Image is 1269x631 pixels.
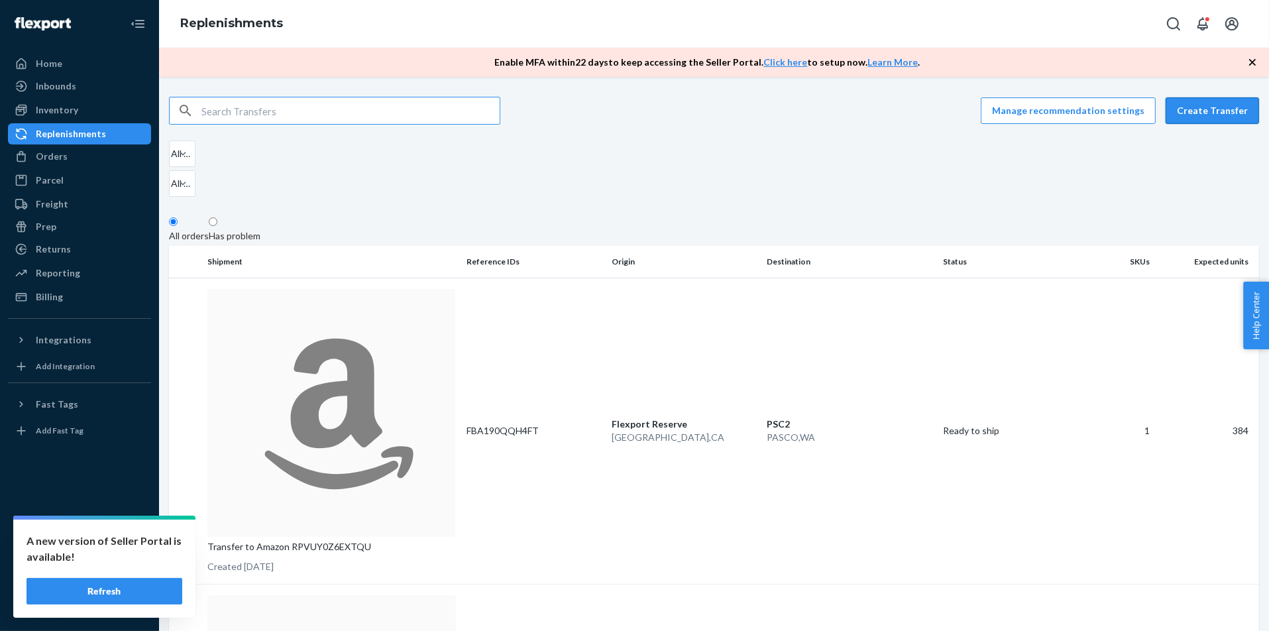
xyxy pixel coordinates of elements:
[209,217,217,226] input: Has problem
[8,194,151,215] a: Freight
[8,526,151,547] a: Settings
[8,53,151,74] a: Home
[207,560,456,573] p: Created [DATE]
[981,97,1156,124] button: Manage recommendation settings
[8,262,151,284] a: Reporting
[36,398,78,411] div: Fast Tags
[8,594,151,615] button: Give Feedback
[202,246,461,278] th: Shipment
[761,246,938,278] th: Destination
[1156,278,1259,585] td: 384
[36,243,71,256] div: Returns
[8,420,151,441] a: Add Fast Tag
[170,147,171,160] input: All statuses
[171,147,191,160] div: All statuses
[8,99,151,121] a: Inventory
[943,424,1077,437] div: Ready to ship
[36,127,106,141] div: Replenishments
[461,278,606,585] td: FBA190QQH4FT
[8,76,151,97] a: Inbounds
[8,356,151,377] a: Add Integration
[8,170,151,191] a: Parcel
[461,246,606,278] th: Reference IDs
[36,290,63,304] div: Billing
[8,123,151,144] a: Replenishments
[1243,282,1269,349] button: Help Center
[1219,11,1245,37] button: Open account menu
[767,418,932,431] p: PSC2
[1189,11,1216,37] button: Open notifications
[36,198,68,211] div: Freight
[767,431,932,444] p: PASCO , WA
[125,11,151,37] button: Close Navigation
[15,17,71,30] img: Flexport logo
[612,418,757,431] p: Flexport Reserve
[36,80,76,93] div: Inbounds
[612,431,757,444] p: [GEOGRAPHIC_DATA] , CA
[170,5,294,43] ol: breadcrumbs
[36,333,91,347] div: Integrations
[36,150,68,163] div: Orders
[8,394,151,415] button: Fast Tags
[8,146,151,167] a: Orders
[606,246,762,278] th: Origin
[1083,278,1155,585] td: 1
[169,229,209,243] div: All orders
[27,533,182,565] p: A new version of Seller Portal is available!
[36,174,64,187] div: Parcel
[36,103,78,117] div: Inventory
[495,56,920,69] p: Enable MFA within 22 days to keep accessing the Seller Portal. to setup now. .
[8,216,151,237] a: Prep
[8,239,151,260] a: Returns
[868,56,918,68] a: Learn More
[8,286,151,308] a: Billing
[171,177,191,190] div: All Destinations
[1160,11,1187,37] button: Open Search Box
[36,220,56,233] div: Prep
[8,571,151,593] a: Help Center
[36,57,62,70] div: Home
[169,217,178,226] input: All orders
[938,246,1083,278] th: Status
[36,266,80,280] div: Reporting
[1156,246,1259,278] th: Expected units
[170,177,171,190] input: All Destinations
[201,97,500,124] input: Search Transfers
[1083,246,1155,278] th: SKUs
[207,540,456,553] p: Transfer to Amazon RPVUY0Z6EXTQU
[27,578,182,604] button: Refresh
[8,329,151,351] button: Integrations
[1166,97,1259,124] button: Create Transfer
[36,425,83,436] div: Add Fast Tag
[36,361,95,372] div: Add Integration
[8,549,151,570] a: Talk to Support
[764,56,808,68] a: Click here
[180,16,283,30] a: Replenishments
[209,229,260,243] div: Has problem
